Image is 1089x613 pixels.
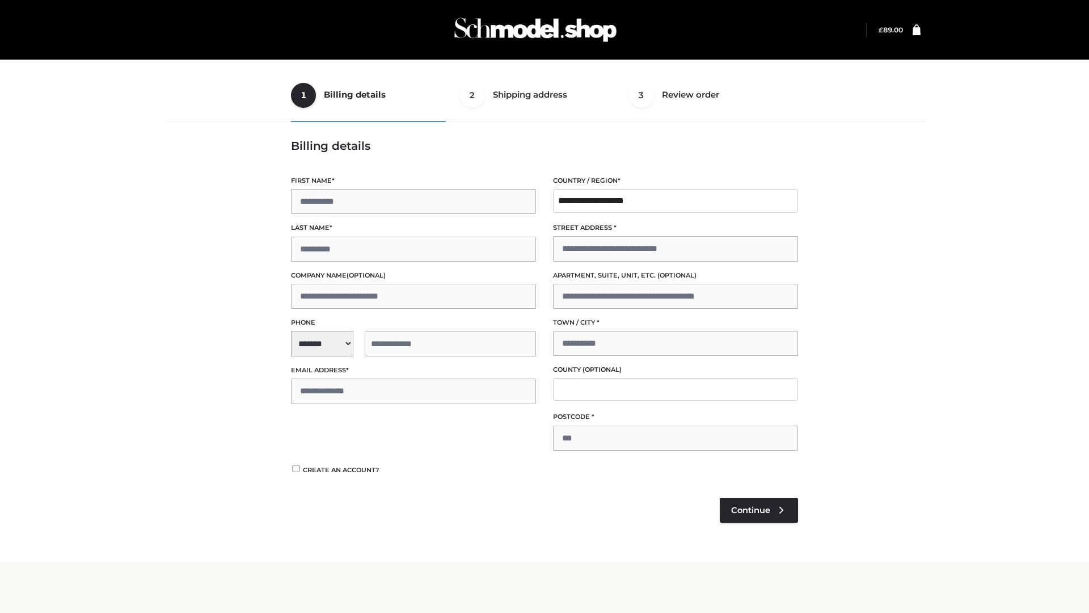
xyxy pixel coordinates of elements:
[553,317,798,328] label: Town / City
[720,498,798,523] a: Continue
[291,270,536,281] label: Company name
[657,271,697,279] span: (optional)
[553,412,798,422] label: Postcode
[291,175,536,186] label: First name
[553,270,798,281] label: Apartment, suite, unit, etc.
[303,466,379,474] span: Create an account?
[291,222,536,233] label: Last name
[879,26,903,34] bdi: 89.00
[879,26,903,34] a: £89.00
[583,366,622,373] span: (optional)
[347,271,386,279] span: (optional)
[291,365,536,376] label: Email address
[291,465,301,472] input: Create an account?
[553,364,798,375] label: County
[553,222,798,233] label: Street address
[553,175,798,186] label: Country / Region
[291,317,536,328] label: Phone
[291,139,798,153] h3: Billing details
[450,7,621,52] img: Schmodel Admin 964
[731,505,770,515] span: Continue
[879,26,883,34] span: £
